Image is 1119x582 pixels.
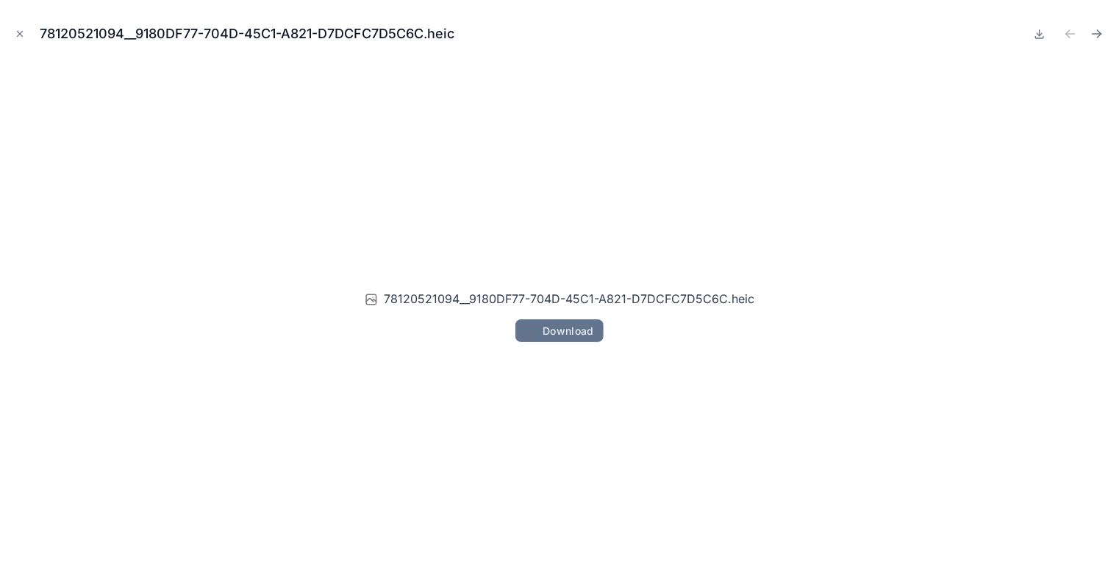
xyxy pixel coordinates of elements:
[40,24,466,44] div: 78120521094__9180DF77-704D-45C1-A821-D7DCFC7D5C6C.heic
[1087,24,1107,44] button: Next file
[515,319,604,343] button: Download
[384,291,754,306] span: 78120521094__9180DF77-704D-45C1-A821-D7DCFC7D5C6C.heic
[12,26,28,42] button: Close modal
[543,324,594,338] span: Download
[1060,24,1081,44] button: Previous file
